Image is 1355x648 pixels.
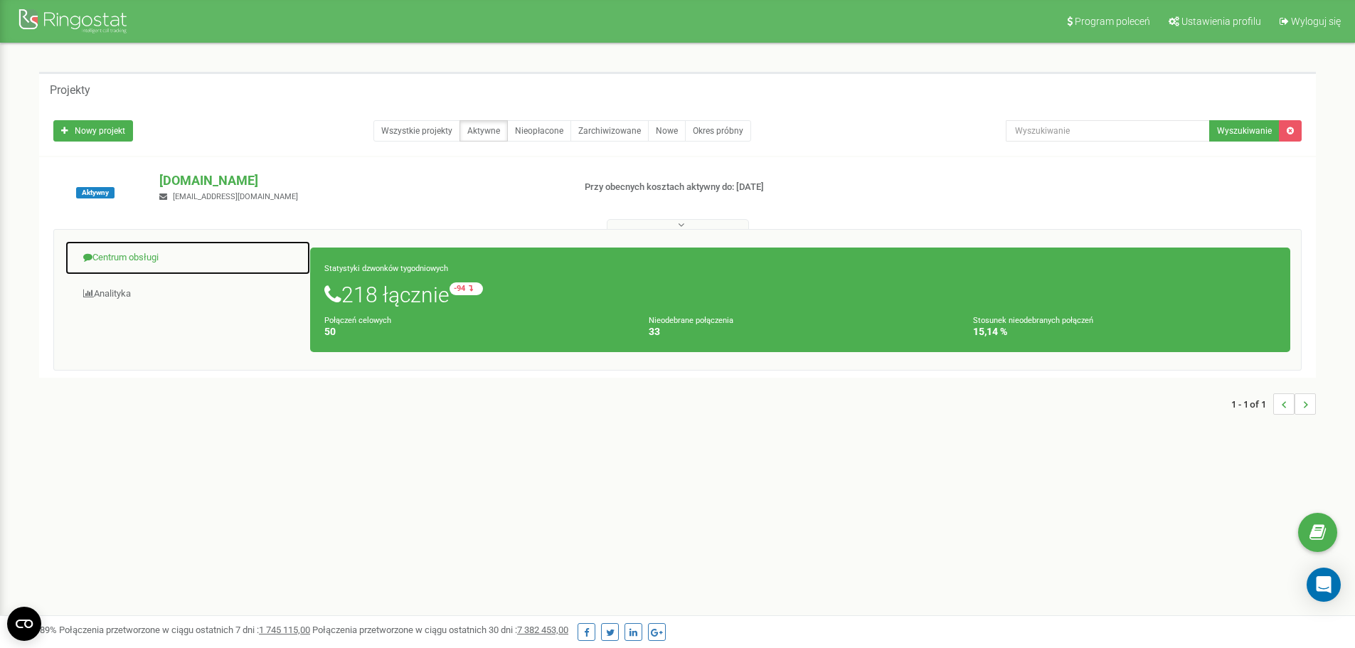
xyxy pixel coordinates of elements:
[570,120,649,142] a: Zarchiwizowane
[312,625,568,635] span: Połączenia przetworzone w ciągu ostatnich 30 dni :
[59,625,310,635] span: Połączenia przetworzone w ciągu ostatnich 7 dni :
[648,120,686,142] a: Nowe
[259,625,310,635] u: 1 745 115,00
[324,264,448,273] small: Statystyki dzwonków tygodniowych
[65,240,311,275] a: Centrum obsługi
[973,326,1276,337] h4: 15,14 %
[1231,379,1316,429] nav: ...
[649,326,952,337] h4: 33
[76,187,115,198] span: Aktywny
[373,120,460,142] a: Wszystkie projekty
[173,192,298,201] span: [EMAIL_ADDRESS][DOMAIN_NAME]
[585,181,881,194] p: Przy obecnych kosztach aktywny do: [DATE]
[1006,120,1210,142] input: Wyszukiwanie
[1181,16,1261,27] span: Ustawienia profilu
[159,171,561,190] p: [DOMAIN_NAME]
[973,316,1093,325] small: Stosunek nieodebranych połączeń
[507,120,571,142] a: Nieopłacone
[50,84,90,97] h5: Projekty
[649,316,733,325] small: Nieodebrane połączenia
[7,607,41,641] button: Open CMP widget
[1291,16,1341,27] span: Wyloguj się
[1209,120,1280,142] button: Wyszukiwanie
[1075,16,1150,27] span: Program poleceń
[324,282,1276,307] h1: 218 łącznie
[685,120,751,142] a: Okres próbny
[517,625,568,635] u: 7 382 453,00
[65,277,311,312] a: Analityka
[1307,568,1341,602] div: Open Intercom Messenger
[459,120,508,142] a: Aktywne
[450,282,483,295] small: -94
[324,326,627,337] h4: 50
[324,316,391,325] small: Połączeń celowych
[1231,393,1273,415] span: 1 - 1 of 1
[53,120,133,142] a: Nowy projekt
